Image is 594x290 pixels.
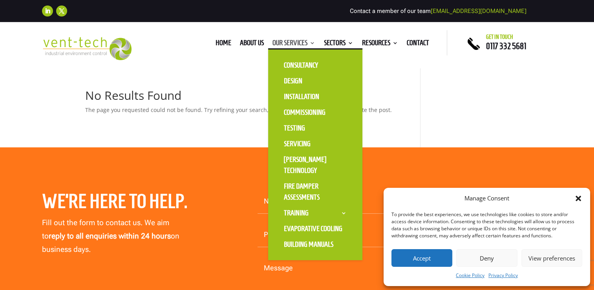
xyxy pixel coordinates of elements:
button: View preferences [521,249,582,267]
span: Get in touch [486,34,513,40]
div: Close dialog [574,195,582,202]
a: Testing [276,120,355,136]
a: Resources [362,40,398,49]
a: Fire Damper Assessments [276,178,355,205]
a: Consultancy [276,57,355,73]
a: Follow on X [56,6,67,17]
button: Deny [456,249,517,267]
a: Commissioning [276,105,355,120]
input: Phone Number [258,223,400,247]
div: Manage Consent [464,194,509,203]
span: Fill out the form to contact us. We aim to [42,218,169,240]
input: Name [258,189,400,214]
h2: We’re here to help. [42,189,206,217]
a: Training [276,205,355,221]
strong: reply to all enquiries within 24 hours [49,231,171,240]
a: Privacy Policy [488,271,518,280]
a: Home [216,40,231,49]
a: Installation [276,89,355,105]
a: 0117 332 5681 [486,41,526,51]
a: Follow on LinkedIn [42,6,53,17]
button: Accept [391,249,452,267]
div: To provide the best experiences, we use technologies like cookies to store and/or access device i... [391,211,581,239]
a: Servicing [276,136,355,152]
a: Evaporative Cooling [276,221,355,237]
h1: No Results Found [85,90,397,105]
img: 2023-09-27T08_35_16.549ZVENT-TECH---Clear-background [42,37,132,60]
a: Sectors [324,40,353,49]
p: The page you requested could not be found. Try refining your search, or use the navigation above ... [85,105,397,115]
a: Contact [407,40,429,49]
a: [EMAIL_ADDRESS][DOMAIN_NAME] [431,7,526,15]
a: [PERSON_NAME] Technology [276,152,355,178]
a: Cookie Policy [456,271,484,280]
a: Design [276,73,355,89]
a: Building Manuals [276,237,355,252]
a: Our Services [272,40,315,49]
a: About us [240,40,264,49]
span: Contact a member of our team [350,7,526,15]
